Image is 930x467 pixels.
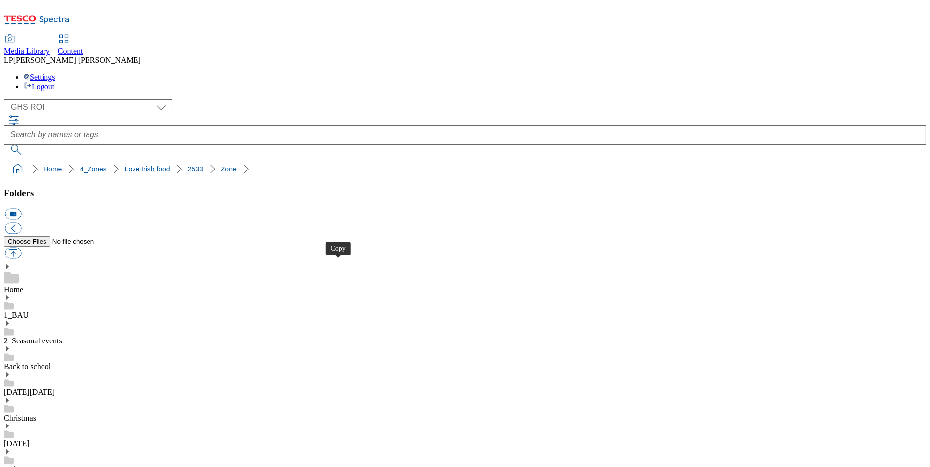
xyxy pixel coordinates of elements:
a: Settings [24,73,55,81]
span: Content [58,47,83,55]
a: Logout [24,83,54,91]
a: [DATE] [4,439,30,448]
input: Search by names or tags [4,125,926,145]
a: 2533 [188,165,203,173]
a: home [10,161,26,177]
a: Home [44,165,62,173]
span: [PERSON_NAME] [PERSON_NAME] [13,56,141,64]
a: [DATE][DATE] [4,388,55,396]
a: Love Irish food [125,165,170,173]
a: 4_Zones [80,165,106,173]
a: Home [4,285,23,294]
a: Media Library [4,35,50,56]
a: Zone [221,165,237,173]
span: Media Library [4,47,50,55]
span: LP [4,56,13,64]
nav: breadcrumb [4,160,926,178]
a: Christmas [4,414,36,422]
a: Back to school [4,362,51,371]
a: 2_Seasonal events [4,337,62,345]
h3: Folders [4,188,926,199]
a: 1_BAU [4,311,29,319]
a: Content [58,35,83,56]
